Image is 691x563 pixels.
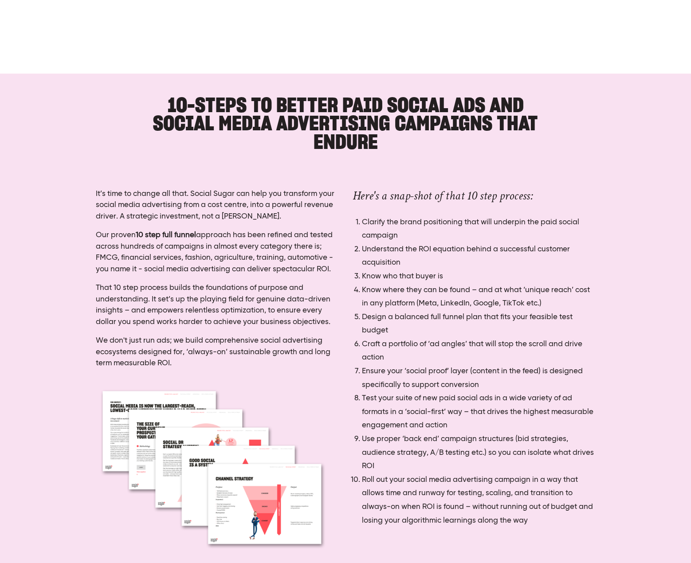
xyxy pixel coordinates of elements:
[362,311,595,338] li: Design a balanced full funnel plan that fits your feasible test budget
[353,188,595,203] h3: Here's a snap-shot of that 10 step process:
[362,284,595,311] li: Know where they can be found – and at what ‘unique reach’ cost in any platform (Meta, LinkedIn, G...
[96,335,338,369] p: We don't just run ads; we build comprehensive social advertising ecosystems designed for, ‘always...
[362,338,595,365] li: Craft a portfolio of ‘ad angles’ that will stop the scroll and drive action
[362,243,595,270] li: Understand the ROI equation behind a successful customer acquisition
[96,384,338,554] img: 10 step funnel for social media advertising success
[147,87,544,151] h2: 10-Steps to better paid social ads and social media advertising campaigns that endure
[362,365,595,392] li: Ensure your ‘social proof’ layer (content in the feed) is designed specifically to support conver...
[362,270,595,284] li: Know who that buyer is
[362,392,595,433] li: Test your suite of new paid social ads in a wide variety of ad formats in a ‘social-first’ way – ...
[136,231,196,239] strong: 10 step full funnel
[96,230,338,275] p: Our proven approach has been refined and tested across hundreds of campaigns in almost every cate...
[362,433,595,473] li: Use proper ‘back end’ campaign structures (bid strategies, audience strategy, A/B testing etc.) s...
[96,282,338,328] p: That 10 step process builds the foundations of purpose and understanding. It set’s up the playing...
[96,188,338,223] p: It’s time to change all that. Social Sugar can help you transform your social media advertising f...
[362,473,595,528] li: Roll out your social media advertising campaign in a way that allows time and runway for testing,...
[362,216,595,243] li: Clarify the brand positioning that will underpin the paid social campaign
